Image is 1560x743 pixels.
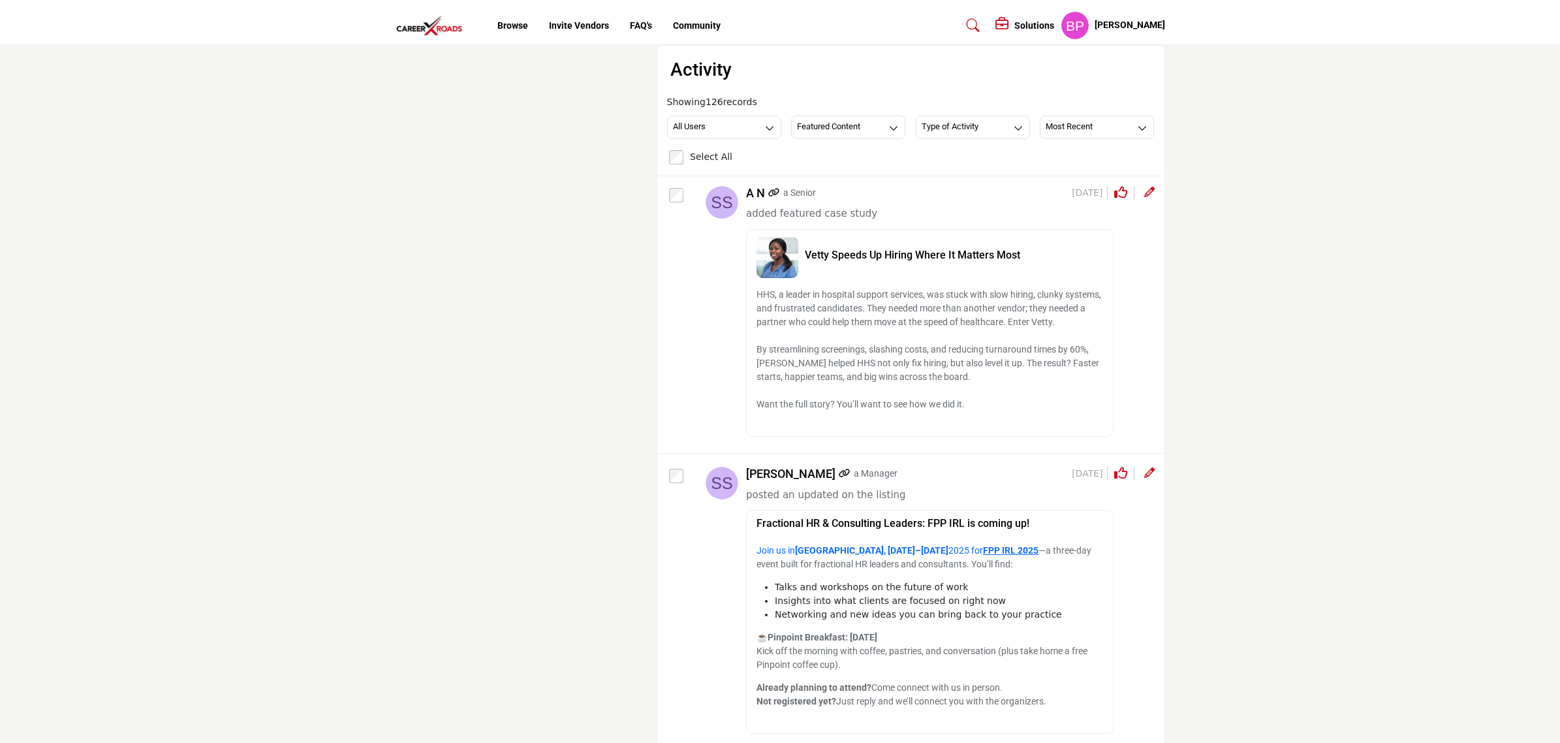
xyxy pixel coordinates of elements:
h5: Vetty Speeds Up Hiring Where It Matters Most [805,249,1103,261]
i: Click to Rate this activity [1114,467,1127,480]
h3: Type of Activity [922,121,978,133]
h5: Fractional HR & Consulting Leaders: FPP IRL is coming up! [757,517,1103,530]
strong: Pinpoint Breakfast: [DATE] [768,632,877,642]
p: —a three-day event built for fractional HR leaders and consultants. You’ll find: [757,544,1103,571]
p: HHS, a leader in hospital support services, was stuck with slow hiring, clunky systems, and frust... [757,288,1103,411]
h5: [PERSON_NAME] [1095,19,1165,32]
i: Click to Rate this activity [1114,186,1127,199]
p: a Manager [854,467,897,481]
h2: Activity [670,59,732,81]
h5: [PERSON_NAME] [746,467,835,481]
button: Most Recent [1040,116,1154,139]
a: FPP IRL 2025 [983,545,1038,556]
h3: Most Recent [1046,121,1093,133]
strong: Already planning to attend? [757,682,871,693]
a: FAQ's [630,20,652,31]
button: Show hide supplier dropdown [1061,11,1089,40]
p: a Senior [783,186,816,200]
a: Join us in[GEOGRAPHIC_DATA], [DATE]–[DATE]2025 for [757,545,983,556]
li: Networking and new ideas you can bring back to your practice [775,608,1103,622]
img: avtar-image [706,467,738,499]
a: Fractional HR & Consulting Leaders: FPP IRL is coming up! [757,517,1103,544]
strong: [GEOGRAPHIC_DATA], [DATE]–[DATE] [795,545,948,556]
label: Select All [690,150,732,164]
button: All Users [667,116,781,139]
span: posted an updated on the listing [746,489,906,501]
span: [DATE] [1072,186,1107,200]
span: added featured case study [746,208,877,219]
button: Type of Activity [916,116,1030,139]
span: [DATE] [1072,467,1107,481]
p: ☕ Kick off the morning with coffee, pastries, and conversation (plus take home a free Pinpoint co... [757,631,1103,672]
h5: Solutions [1014,20,1054,31]
h3: All Users [673,121,706,133]
strong: Not registered yet? [757,696,836,706]
li: Insights into what clients are focused on right now [775,594,1103,608]
a: Link of redirect to contact profile URL [768,186,780,200]
a: Invite Vendors [549,20,609,31]
img: Site Logo [396,15,470,37]
div: Solutions [995,18,1054,33]
button: Featured Content [791,116,905,139]
img: avtar-image [706,186,738,219]
span: 126 [706,97,723,107]
li: Talks and workshops on the future of work [775,580,1103,594]
a: Browse [497,20,528,31]
h3: Featured Content [797,121,860,133]
a: Link of redirect to contact profile URL [839,467,850,481]
img: vetty-speeds-up-hiring-where-it-matters-most image [757,236,798,278]
a: Search [954,15,988,36]
a: Community [673,20,721,31]
span: Showing records [667,95,757,109]
a: vetty-speeds-up-hiring-where-it-matters-most image Vetty Speeds Up Hiring Where It Matters Most H... [746,229,1155,437]
h5: A N [746,186,765,200]
p: Come connect with us in person. Just reply and we’ll connect you with the organizers. [757,681,1103,708]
